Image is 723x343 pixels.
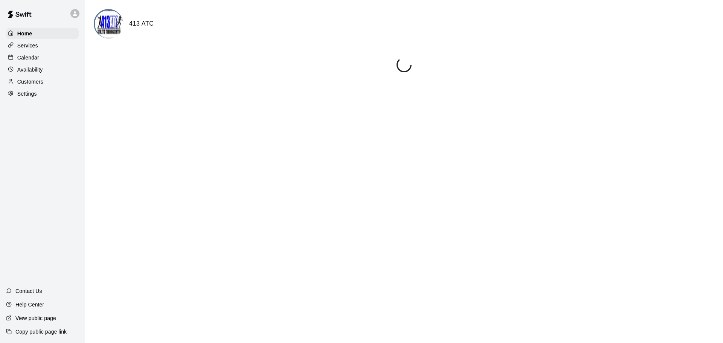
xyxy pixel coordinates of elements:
[15,301,44,308] p: Help Center
[129,19,154,29] h6: 413 ATC
[17,30,32,37] p: Home
[6,40,79,51] a: Services
[6,76,79,87] a: Customers
[17,90,37,98] p: Settings
[95,10,123,38] img: 413 ATC logo
[15,287,42,295] p: Contact Us
[15,328,67,335] p: Copy public page link
[6,28,79,39] a: Home
[17,78,43,85] p: Customers
[6,88,79,99] a: Settings
[6,64,79,75] a: Availability
[6,52,79,63] a: Calendar
[17,42,38,49] p: Services
[15,314,56,322] p: View public page
[17,54,39,61] p: Calendar
[17,66,43,73] p: Availability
